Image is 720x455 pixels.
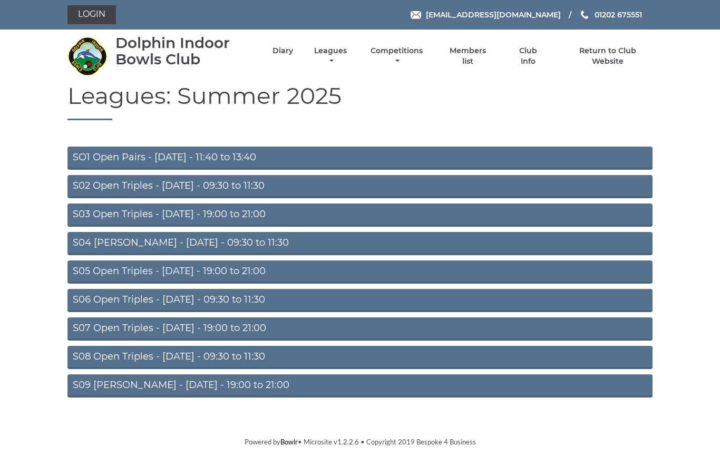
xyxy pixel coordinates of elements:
a: Login [67,5,116,24]
a: S05 Open Triples - [DATE] - 19:00 to 21:00 [67,260,653,284]
img: Email [411,11,421,19]
a: Email [EMAIL_ADDRESS][DOMAIN_NAME] [411,9,561,21]
a: Competitions [368,46,425,66]
h1: Leagues: Summer 2025 [67,83,653,120]
img: Phone us [581,11,588,19]
span: Powered by • Microsite v1.2.2.6 • Copyright 2019 Bespoke 4 Business [245,438,476,446]
a: SO1 Open Pairs - [DATE] - 11:40 to 13:40 [67,147,653,170]
a: S04 [PERSON_NAME] - [DATE] - 09:30 to 11:30 [67,232,653,255]
a: Diary [273,46,293,56]
a: S09 [PERSON_NAME] - [DATE] - 19:00 to 21:00 [67,374,653,398]
a: S06 Open Triples - [DATE] - 09:30 to 11:30 [67,289,653,312]
span: [EMAIL_ADDRESS][DOMAIN_NAME] [426,10,561,20]
a: Return to Club Website [563,46,653,66]
a: S02 Open Triples - [DATE] - 09:30 to 11:30 [67,175,653,198]
a: Members list [444,46,492,66]
a: S07 Open Triples - [DATE] - 19:00 to 21:00 [67,317,653,341]
span: 01202 675551 [595,10,642,20]
img: Dolphin Indoor Bowls Club [67,36,107,76]
a: Bowlr [280,438,298,446]
a: Leagues [312,46,349,66]
div: Dolphin Indoor Bowls Club [115,35,254,67]
a: S03 Open Triples - [DATE] - 19:00 to 21:00 [67,204,653,227]
a: Club Info [511,46,545,66]
a: Phone us 01202 675551 [579,9,642,21]
a: S08 Open Triples - [DATE] - 09:30 to 11:30 [67,346,653,369]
